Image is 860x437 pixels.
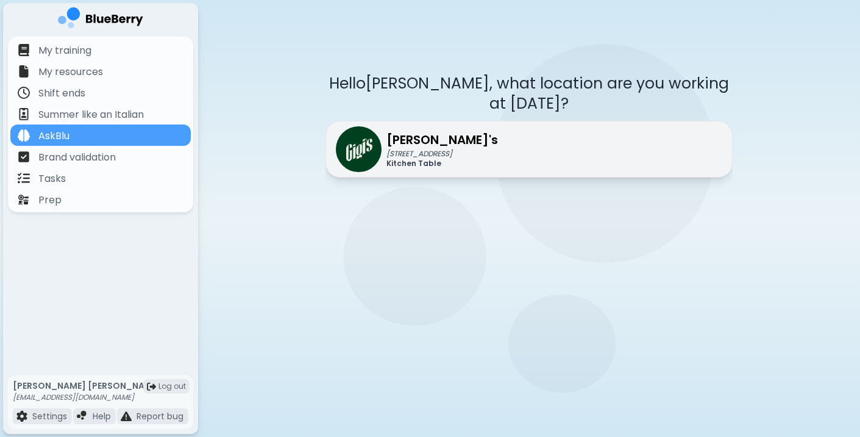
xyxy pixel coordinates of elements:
[386,159,498,168] p: Kitchen Table
[18,87,30,99] img: file icon
[18,65,30,78] img: file icon
[93,411,111,422] p: Help
[336,126,382,172] img: company thumbnail
[18,193,30,206] img: file icon
[13,380,161,391] p: [PERSON_NAME] [PERSON_NAME]
[18,172,30,184] img: file icon
[325,121,733,178] a: company thumbnail[PERSON_NAME]'s[STREET_ADDRESS]Kitchen Table
[18,129,30,142] img: file icon
[386,131,498,149] p: [PERSON_NAME]'s
[58,7,143,32] img: company logo
[38,150,116,165] p: Brand validation
[16,411,27,422] img: file icon
[18,44,30,56] img: file icon
[18,108,30,120] img: file icon
[137,411,183,422] p: Report bug
[38,193,62,208] p: Prep
[386,149,498,159] p: [STREET_ADDRESS]
[32,411,67,422] p: Settings
[38,172,66,186] p: Tasks
[325,73,733,114] p: Hello [PERSON_NAME] , what location are you working at [DATE]?
[38,86,85,101] p: Shift ends
[38,129,69,143] p: AskBlu
[38,65,103,79] p: My resources
[77,411,88,422] img: file icon
[158,381,186,391] span: Log out
[121,411,132,422] img: file icon
[18,151,30,163] img: file icon
[13,392,161,402] p: [EMAIL_ADDRESS][DOMAIN_NAME]
[147,382,156,391] img: logout
[38,107,144,122] p: Summer like an Italian
[38,43,91,58] p: My training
